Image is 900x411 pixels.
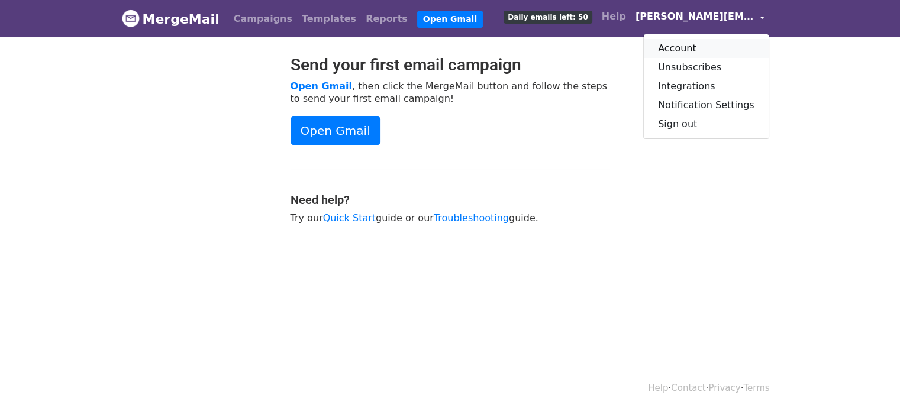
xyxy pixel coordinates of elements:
[643,34,769,139] div: [PERSON_NAME][EMAIL_ADDRESS][DOMAIN_NAME]
[597,5,631,28] a: Help
[291,55,610,75] h2: Send your first email campaign
[291,80,352,92] a: Open Gmail
[361,7,412,31] a: Reports
[636,9,754,24] span: [PERSON_NAME][EMAIL_ADDRESS][DOMAIN_NAME]
[644,96,769,115] a: Notification Settings
[671,383,705,393] a: Contact
[291,80,610,105] p: , then click the MergeMail button and follow the steps to send your first email campaign!
[499,5,596,28] a: Daily emails left: 50
[644,39,769,58] a: Account
[648,383,668,393] a: Help
[291,212,610,224] p: Try our guide or our guide.
[644,58,769,77] a: Unsubscribes
[504,11,592,24] span: Daily emails left: 50
[743,383,769,393] a: Terms
[841,354,900,411] iframe: Chat Widget
[323,212,376,224] a: Quick Start
[841,354,900,411] div: Widget de chat
[291,116,380,145] a: Open Gmail
[122,7,220,31] a: MergeMail
[644,115,769,134] a: Sign out
[122,9,140,27] img: MergeMail logo
[417,11,483,28] a: Open Gmail
[631,5,769,33] a: [PERSON_NAME][EMAIL_ADDRESS][DOMAIN_NAME]
[644,77,769,96] a: Integrations
[434,212,509,224] a: Troubleshooting
[229,7,297,31] a: Campaigns
[291,193,610,207] h4: Need help?
[297,7,361,31] a: Templates
[708,383,740,393] a: Privacy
